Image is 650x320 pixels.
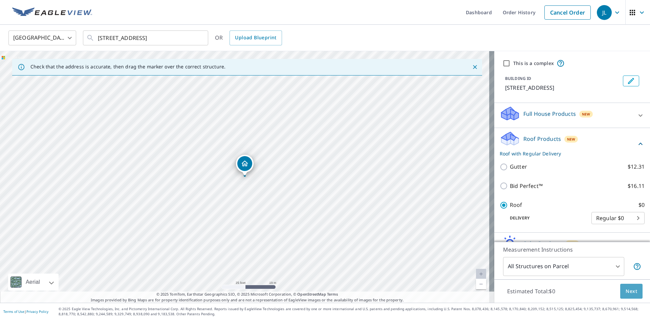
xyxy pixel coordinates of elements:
button: Close [471,63,479,71]
a: Current Level 20, Zoom Out [476,279,486,289]
span: New [567,136,576,142]
a: Current Level 20, Zoom In Disabled [476,269,486,279]
p: Delivery [500,215,591,221]
p: Measurement Instructions [503,246,641,254]
a: Terms of Use [3,309,24,314]
p: Roof [510,201,522,209]
div: JL [597,5,612,20]
img: EV Logo [12,7,92,18]
div: All Structures on Parcel [503,257,624,276]
p: © 2025 Eagle View Technologies, Inc. and Pictometry International Corp. All Rights Reserved. Repo... [59,306,647,317]
span: New [582,111,590,117]
span: Your report will include each building or structure inside the parcel boundary. In some cases, du... [633,262,641,271]
p: Solar Products [523,239,562,248]
a: Cancel Order [544,5,591,20]
p: BUILDING ID [505,76,531,81]
p: Roof Products [523,135,561,143]
p: Roof with Regular Delivery [500,150,636,157]
p: Bid Perfect™ [510,182,543,190]
div: Dropped pin, building 1, Residential property, 12635 S 80th Ave Palos Park, IL 60464 [236,155,254,176]
p: Full House Products [523,110,576,118]
a: Upload Blueprint [230,30,282,45]
p: Gutter [510,163,527,171]
p: Estimated Total: $0 [502,284,561,299]
p: [STREET_ADDRESS] [505,84,620,92]
label: This is a complex [513,60,554,67]
div: Regular $0 [591,209,645,228]
div: Aerial [24,274,42,291]
a: OpenStreetMap [297,292,326,297]
p: $12.31 [628,163,645,171]
div: [GEOGRAPHIC_DATA] [8,28,76,47]
div: Aerial [8,274,59,291]
button: Edit building 1 [623,76,639,86]
p: Check that the address is accurate, then drag the marker over the correct structure. [30,64,225,70]
span: Upload Blueprint [235,34,276,42]
span: © 2025 TomTom, Earthstar Geographics SIO, © 2025 Microsoft Corporation, © [156,292,338,297]
button: Next [620,284,643,299]
div: Full House ProductsNew [500,106,645,125]
p: $0 [638,201,645,209]
a: Terms [327,292,338,297]
p: | [3,310,48,314]
input: Search by address or latitude-longitude [98,28,194,47]
span: New [568,241,577,247]
p: $16.11 [628,182,645,190]
div: Roof ProductsNewRoof with Regular Delivery [500,131,645,157]
span: Next [626,287,637,296]
a: Privacy Policy [26,309,48,314]
div: OR [215,30,282,45]
div: Solar ProductsNew [500,235,645,255]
